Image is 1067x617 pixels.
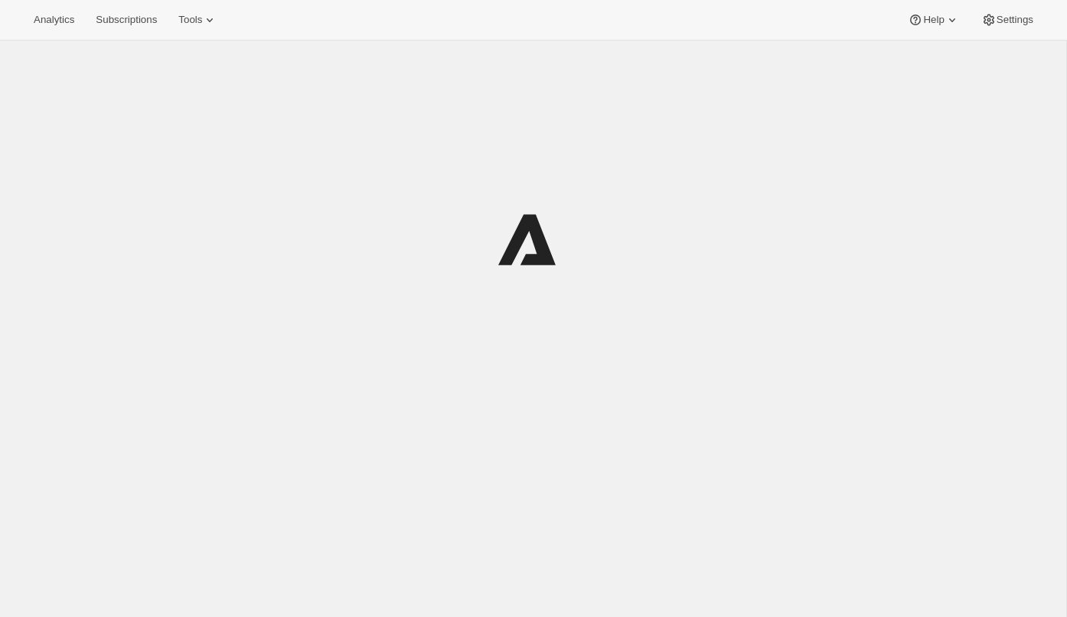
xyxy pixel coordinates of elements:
[34,14,74,26] span: Analytics
[899,9,968,31] button: Help
[169,9,227,31] button: Tools
[96,14,157,26] span: Subscriptions
[178,14,202,26] span: Tools
[86,9,166,31] button: Subscriptions
[24,9,83,31] button: Analytics
[923,14,944,26] span: Help
[972,9,1043,31] button: Settings
[997,14,1033,26] span: Settings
